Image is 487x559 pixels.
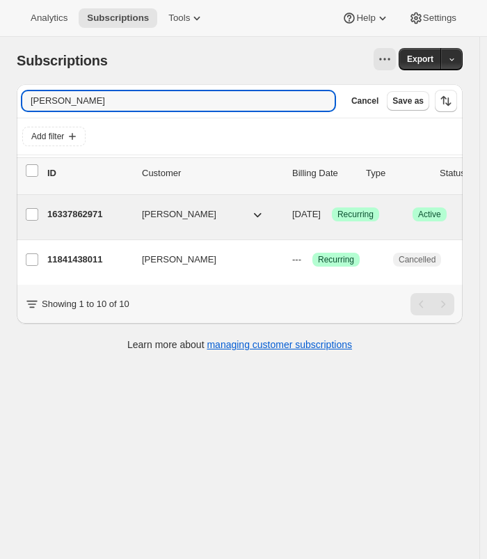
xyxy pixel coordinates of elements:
[399,48,442,70] button: Export
[31,131,64,142] span: Add filter
[374,48,396,70] button: View actions for Subscriptions
[318,254,354,265] span: Recurring
[346,91,384,111] button: Cancel
[351,95,378,107] span: Cancel
[142,166,281,180] p: Customer
[42,297,129,311] p: Showing 1 to 10 of 10
[401,8,465,28] button: Settings
[22,127,86,146] button: Add filter
[142,253,216,267] span: [PERSON_NAME]
[399,254,436,265] span: Cancelled
[47,253,131,267] p: 11841438011
[392,95,424,107] span: Save as
[134,249,273,271] button: [PERSON_NAME]
[47,166,131,180] p: ID
[334,8,397,28] button: Help
[366,166,429,180] div: Type
[22,91,335,111] input: Filter subscribers
[142,207,216,221] span: [PERSON_NAME]
[87,13,149,24] span: Subscriptions
[418,209,441,220] span: Active
[22,8,76,28] button: Analytics
[407,54,433,65] span: Export
[410,293,454,315] nav: Pagination
[79,8,157,28] button: Subscriptions
[31,13,67,24] span: Analytics
[356,13,375,24] span: Help
[134,203,273,226] button: [PERSON_NAME]
[127,338,352,352] p: Learn more about
[337,209,374,220] span: Recurring
[17,53,108,68] span: Subscriptions
[207,339,352,350] a: managing customer subscriptions
[292,209,321,219] span: [DATE]
[168,13,190,24] span: Tools
[423,13,456,24] span: Settings
[435,90,457,112] button: Sort the results
[160,8,212,28] button: Tools
[387,91,429,111] button: Save as
[47,207,131,221] p: 16337862971
[292,166,355,180] p: Billing Date
[292,254,301,265] span: ---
